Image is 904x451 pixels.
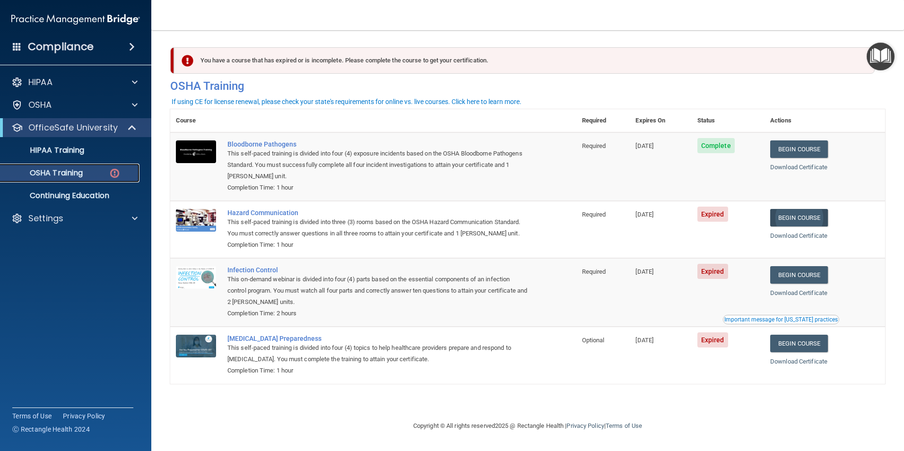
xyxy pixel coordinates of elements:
[770,266,828,284] a: Begin Course
[172,98,522,105] div: If using CE for license renewal, please check your state's requirements for online vs. live cours...
[6,146,84,155] p: HIPAA Training
[582,337,605,344] span: Optional
[6,191,135,200] p: Continuing Education
[170,79,885,93] h4: OSHA Training
[227,308,529,319] div: Completion Time: 2 hours
[770,289,827,296] a: Download Certificate
[635,337,653,344] span: [DATE]
[63,411,105,421] a: Privacy Policy
[770,358,827,365] a: Download Certificate
[12,425,90,434] span: Ⓒ Rectangle Health 2024
[11,10,140,29] img: PMB logo
[227,148,529,182] div: This self-paced training is divided into four (4) exposure incidents based on the OSHA Bloodborne...
[227,365,529,376] div: Completion Time: 1 hour
[227,274,529,308] div: This on-demand webinar is divided into four (4) parts based on the essential components of an inf...
[170,97,523,106] button: If using CE for license renewal, please check your state's requirements for online vs. live cours...
[227,342,529,365] div: This self-paced training is divided into four (4) topics to help healthcare providers prepare and...
[227,217,529,239] div: This self-paced training is divided into three (3) rooms based on the OSHA Hazard Communication S...
[692,109,765,132] th: Status
[606,422,642,429] a: Terms of Use
[770,140,828,158] a: Begin Course
[765,109,885,132] th: Actions
[227,182,529,193] div: Completion Time: 1 hour
[28,213,63,224] p: Settings
[28,77,52,88] p: HIPAA
[576,109,630,132] th: Required
[582,268,606,275] span: Required
[109,167,121,179] img: danger-circle.6113f641.png
[697,207,728,222] span: Expired
[635,211,653,218] span: [DATE]
[227,266,529,274] a: Infection Control
[227,335,529,342] a: [MEDICAL_DATA] Preparedness
[697,264,728,279] span: Expired
[355,411,700,441] div: Copyright © All rights reserved 2025 @ Rectangle Health | |
[867,43,895,70] button: Open Resource Center
[635,142,653,149] span: [DATE]
[227,209,529,217] a: Hazard Communication
[170,109,222,132] th: Course
[582,211,606,218] span: Required
[11,99,138,111] a: OSHA
[770,164,827,171] a: Download Certificate
[28,122,118,133] p: OfficeSafe University
[6,168,83,178] p: OSHA Training
[182,55,193,67] img: exclamation-circle-solid-danger.72ef9ffc.png
[630,109,691,132] th: Expires On
[11,77,138,88] a: HIPAA
[582,142,606,149] span: Required
[697,332,728,347] span: Expired
[770,335,828,352] a: Begin Course
[770,232,827,239] a: Download Certificate
[227,239,529,251] div: Completion Time: 1 hour
[723,315,839,324] button: Read this if you are a dental practitioner in the state of CA
[11,122,137,133] a: OfficeSafe University
[12,411,52,421] a: Terms of Use
[566,422,604,429] a: Privacy Policy
[770,209,828,226] a: Begin Course
[724,317,838,322] div: Important message for [US_STATE] practices
[697,138,735,153] span: Complete
[28,40,94,53] h4: Compliance
[11,213,138,224] a: Settings
[635,268,653,275] span: [DATE]
[28,99,52,111] p: OSHA
[174,47,875,74] div: You have a course that has expired or is incomplete. Please complete the course to get your certi...
[227,140,529,148] a: Bloodborne Pathogens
